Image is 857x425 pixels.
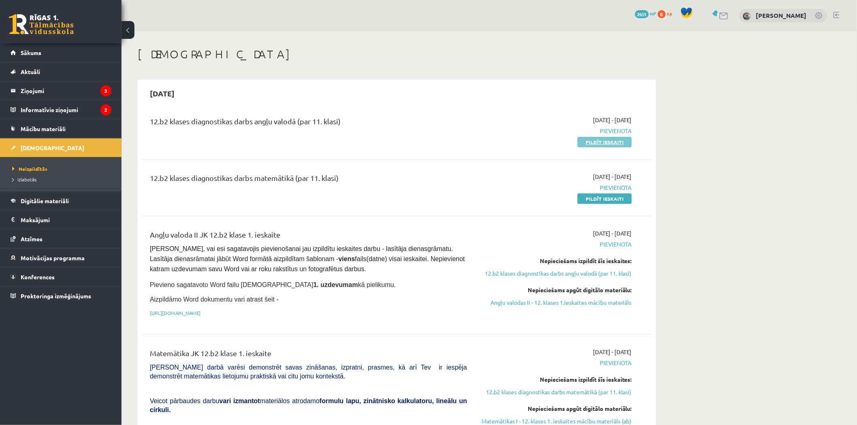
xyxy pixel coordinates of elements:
a: Rīgas 1. Tālmācības vidusskola [9,14,74,34]
strong: viens [339,255,355,262]
a: [URL][DOMAIN_NAME] [150,310,200,316]
span: [DATE] - [DATE] [593,172,632,181]
span: Atzīmes [21,235,43,242]
legend: Maksājumi [21,210,111,229]
a: Pildīt ieskaiti [578,137,632,147]
span: Pievienota [479,183,632,192]
div: 12.b2 klases diagnostikas darbs matemātikā (par 11. klasi) [150,172,467,187]
div: Matemātika JK 12.b2 klase 1. ieskaite [150,348,467,363]
a: Angļu valodas II - 12. klases 1.ieskaites mācību materiāls [479,298,632,307]
span: 2651 [635,10,649,18]
span: Proktoringa izmēģinājums [21,292,91,300]
a: Izlabotās [12,176,113,183]
a: Pildīt ieskaiti [578,193,632,204]
span: Aktuāli [21,68,40,75]
div: 12.b2 klases diagnostikas darbs angļu valodā (par 11. klasi) [150,116,467,131]
span: Pievienota [479,127,632,135]
h2: [DATE] [142,84,183,103]
span: Pievienota [479,359,632,367]
a: Informatīvie ziņojumi2 [11,100,111,119]
span: [PERSON_NAME] darbā varēsi demonstrēt savas zināšanas, izpratni, prasmes, kā arī Tev ir iespēja d... [150,364,467,380]
a: Motivācijas programma [11,249,111,267]
a: Maksājumi [11,210,111,229]
i: 2 [100,104,111,115]
span: Neizpildītās [12,166,47,172]
a: [DEMOGRAPHIC_DATA] [11,138,111,157]
img: Kirils Kovaļovs [743,12,751,20]
span: Sākums [21,49,41,56]
a: [PERSON_NAME] [756,11,807,19]
span: [DEMOGRAPHIC_DATA] [21,144,84,151]
span: 0 [658,10,666,18]
a: 12.b2 klases diagnostikas darbs angļu valodā (par 11. klasi) [479,269,632,278]
span: Veicot pārbaudes darbu materiālos atrodamo [150,397,467,413]
a: Ziņojumi3 [11,81,111,100]
a: 12.b2 klases diagnostikas darbs matemātikā (par 11. klasi) [479,388,632,396]
span: Izlabotās [12,176,36,183]
i: 3 [100,85,111,96]
a: Konferences [11,268,111,286]
div: Nepieciešams apgūt digitālo materiālu: [479,286,632,294]
div: Nepieciešams apgūt digitālo materiālu: [479,404,632,413]
span: Digitālie materiāli [21,197,69,204]
span: Pievienota [479,240,632,249]
a: 2651 mP [635,10,657,17]
span: Aizpildāmo Word dokumentu vari atrast šeit - [150,296,279,303]
h1: [DEMOGRAPHIC_DATA] [138,47,656,61]
a: Digitālie materiāli [11,191,111,210]
span: Pievieno sagatavoto Word failu [DEMOGRAPHIC_DATA] kā pielikumu. [150,281,396,288]
div: Nepieciešams izpildīt šīs ieskaites: [479,375,632,384]
div: Nepieciešams izpildīt šīs ieskaites: [479,257,632,265]
span: xp [667,10,672,17]
a: Mācību materiāli [11,119,111,138]
span: Motivācijas programma [21,254,85,261]
b: formulu lapu, zinātnisko kalkulatoru, lineālu un cirkuli. [150,397,467,413]
strong: 1. uzdevumam [313,281,358,288]
span: Konferences [21,273,55,280]
span: [DATE] - [DATE] [593,348,632,356]
legend: Informatīvie ziņojumi [21,100,111,119]
a: Neizpildītās [12,165,113,172]
span: mP [650,10,657,17]
a: Proktoringa izmēģinājums [11,287,111,305]
span: [DATE] - [DATE] [593,116,632,124]
div: Angļu valoda II JK 12.b2 klase 1. ieskaite [150,229,467,244]
span: [PERSON_NAME], vai esi sagatavojis pievienošanai jau izpildītu ieskaites darbu - lasītāja dienasg... [150,245,467,272]
b: vari izmantot [220,397,260,404]
span: Mācību materiāli [21,125,66,132]
legend: Ziņojumi [21,81,111,100]
span: [DATE] - [DATE] [593,229,632,238]
a: Sākums [11,43,111,62]
a: Atzīmes [11,229,111,248]
a: Aktuāli [11,62,111,81]
a: 0 xp [658,10,676,17]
